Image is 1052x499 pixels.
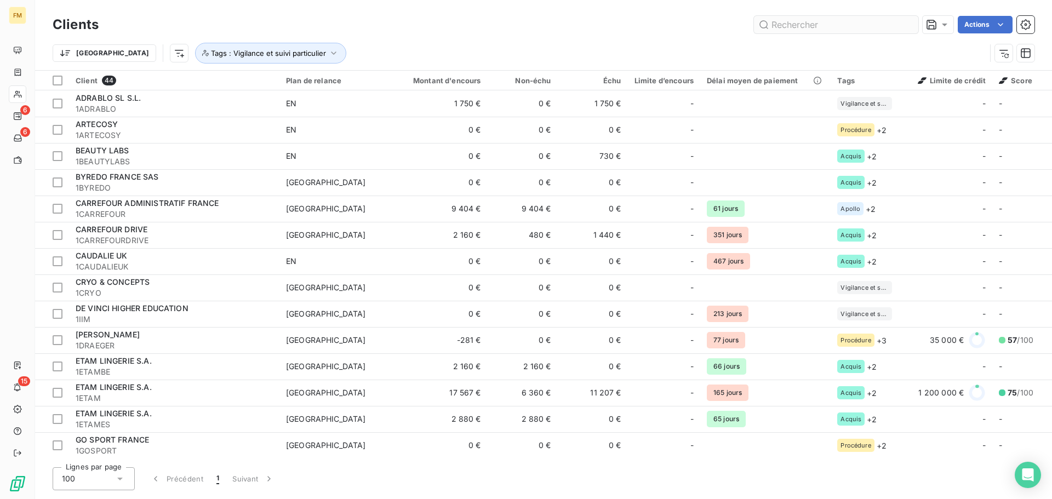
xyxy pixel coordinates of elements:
div: Plan de relance [286,76,387,85]
span: 75 [1008,388,1017,397]
td: 0 € [393,143,488,169]
span: 1ARTECOSY [76,130,273,141]
span: Limite de crédit [918,76,986,85]
span: 15 [18,376,30,386]
td: 1 750 € [558,90,628,117]
span: - [999,177,1002,187]
span: - [982,177,986,188]
span: BEAUTY LABS [76,146,129,155]
span: Acquis [841,363,861,370]
td: 2 880 € [393,406,488,432]
img: Logo LeanPay [9,475,26,492]
span: + 2 [877,440,887,451]
span: - [690,414,694,425]
td: 2 880 € [488,406,558,432]
td: -281 € [393,327,488,353]
span: CRYO & CONCEPTS [76,277,150,286]
span: + 2 [877,124,887,136]
td: 0 € [558,274,628,301]
span: 1ETAM [76,393,273,404]
span: Apollo [841,205,860,212]
span: 1ETAMBE [76,366,273,377]
span: 57 [1008,335,1017,345]
td: 730 € [558,143,628,169]
button: Précédent [144,467,210,490]
span: Acquis [841,258,861,265]
div: FM [9,7,26,24]
td: 0 € [488,169,558,196]
div: Montant d'encours [400,76,481,85]
span: + 2 [867,414,877,425]
span: 1CRYO [76,288,273,299]
span: - [690,387,694,398]
div: EN [286,256,296,267]
td: 480 € [488,222,558,248]
span: GO SPORT FRANCE [76,435,149,444]
span: - [690,230,694,240]
span: Score [999,76,1032,85]
button: Tags : Vigilance et suivi particulier [195,43,346,64]
span: - [982,98,986,109]
span: ETAM LINGERIE S.A. [76,409,152,418]
span: - [690,151,694,162]
span: 213 jours [707,306,748,322]
span: - [999,151,1002,160]
div: [GEOGRAPHIC_DATA] [286,335,366,346]
span: - [999,440,1002,450]
span: ETAM LINGERIE S.A. [76,382,152,392]
span: + 2 [866,203,876,215]
span: - [999,230,1002,239]
span: Procédure [841,127,871,133]
button: 1 [210,467,226,490]
span: - [982,124,986,135]
span: - [690,98,694,109]
span: - [690,282,694,293]
td: 2 160 € [393,222,488,248]
span: 6 [20,127,30,137]
div: [GEOGRAPHIC_DATA] [286,361,366,372]
span: - [690,124,694,135]
span: /100 [1008,387,1033,398]
td: 0 € [393,274,488,301]
td: 11 207 € [558,380,628,406]
span: 1BEAUTYLABS [76,156,273,167]
span: 1IIM [76,314,273,325]
span: - [999,414,1002,423]
td: 0 € [488,432,558,458]
td: 9 404 € [393,196,488,222]
td: 6 360 € [488,380,558,406]
td: 0 € [488,90,558,117]
td: 0 € [558,327,628,353]
span: + 2 [867,387,877,399]
span: - [999,125,1002,134]
span: 1GOSPORT [76,445,273,456]
td: 0 € [558,169,628,196]
span: ARTECOSY [76,119,118,129]
td: 2 160 € [393,353,488,380]
td: 0 € [558,117,628,143]
span: + 2 [867,256,877,267]
div: [GEOGRAPHIC_DATA] [286,387,366,398]
td: 1 750 € [393,90,488,117]
span: 1BYREDO [76,182,273,193]
span: - [982,361,986,372]
div: Échu [564,76,621,85]
td: 1 440 € [558,222,628,248]
span: 66 jours [707,358,746,375]
span: CAUDALIE UK [76,251,128,260]
div: [GEOGRAPHIC_DATA] [286,203,366,214]
span: [PERSON_NAME] [76,330,140,339]
div: Non-échu [494,76,551,85]
button: Suivant [226,467,281,490]
span: - [999,283,1002,292]
td: 0 € [558,353,628,380]
div: EN [286,124,296,135]
span: DE VINCI HIGHER EDUCATION [76,303,188,313]
button: Actions [958,16,1013,33]
div: Tags [837,76,904,85]
span: 77 jours [707,332,745,348]
span: 1DRAEGER [76,340,273,351]
div: [GEOGRAPHIC_DATA] [286,177,366,188]
span: Acquis [841,179,861,186]
span: Acquis [841,416,861,422]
